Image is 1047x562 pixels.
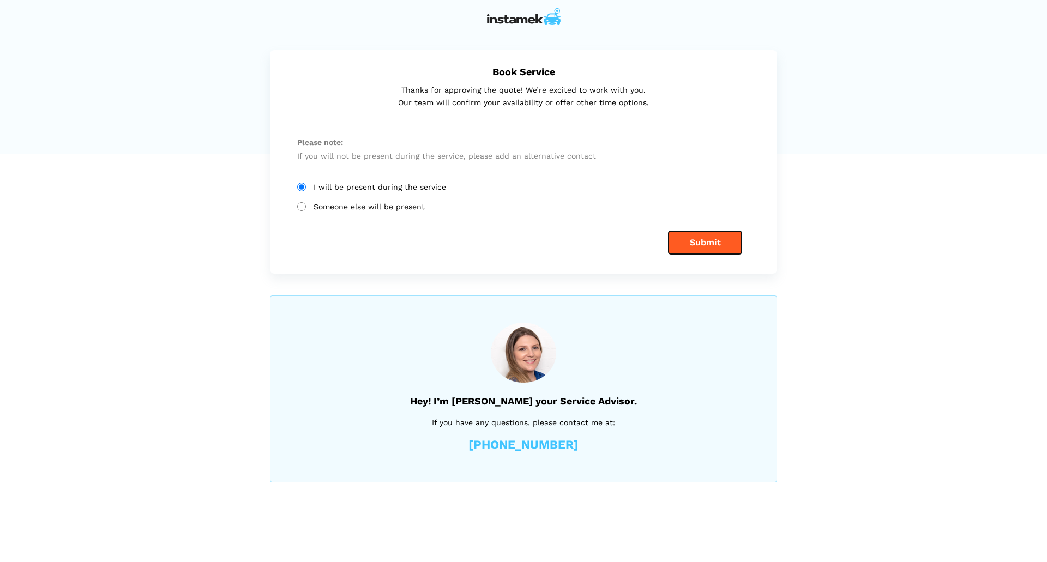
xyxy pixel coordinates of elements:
[669,231,742,254] button: Submit
[297,136,750,162] p: If you will not be present during the service, please add an alternative contact
[298,395,749,407] h5: Hey! I’m [PERSON_NAME] your Service Advisor.
[297,84,750,108] p: Thanks for approving the quote! We’re excited to work with you. Our team will confirm your availa...
[297,136,750,149] span: Please note:
[298,416,749,428] p: If you have any questions, please contact me at:
[297,202,750,211] label: Someone else will be present
[297,66,750,77] h5: Book Service
[468,439,579,451] a: [PHONE_NUMBER]
[297,183,750,192] label: I will be present during the service
[297,183,306,191] input: I will be present during the service
[297,202,306,211] input: Someone else will be present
